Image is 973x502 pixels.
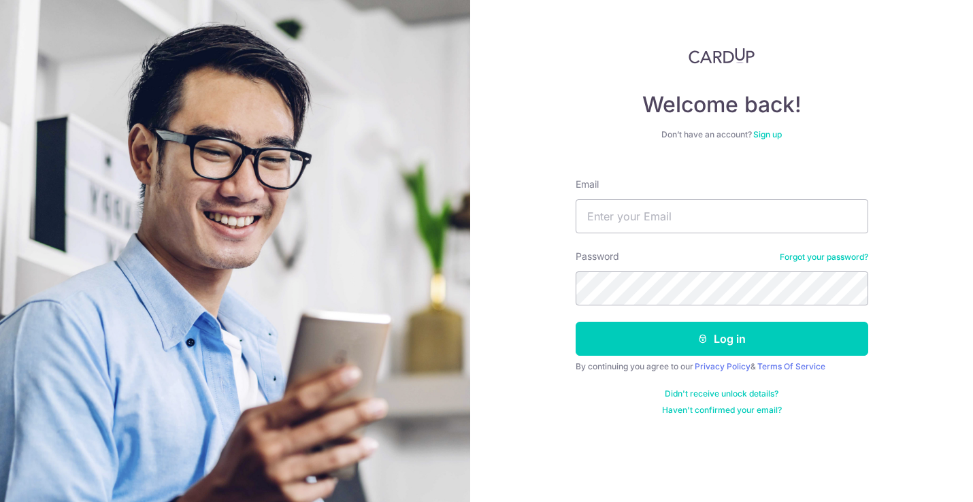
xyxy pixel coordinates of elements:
[576,361,868,372] div: By continuing you agree to our &
[576,129,868,140] div: Don’t have an account?
[576,178,599,191] label: Email
[695,361,751,371] a: Privacy Policy
[576,250,619,263] label: Password
[757,361,825,371] a: Terms Of Service
[753,129,782,139] a: Sign up
[665,388,778,399] a: Didn't receive unlock details?
[780,252,868,263] a: Forgot your password?
[576,199,868,233] input: Enter your Email
[576,91,868,118] h4: Welcome back!
[689,48,755,64] img: CardUp Logo
[576,322,868,356] button: Log in
[662,405,782,416] a: Haven't confirmed your email?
